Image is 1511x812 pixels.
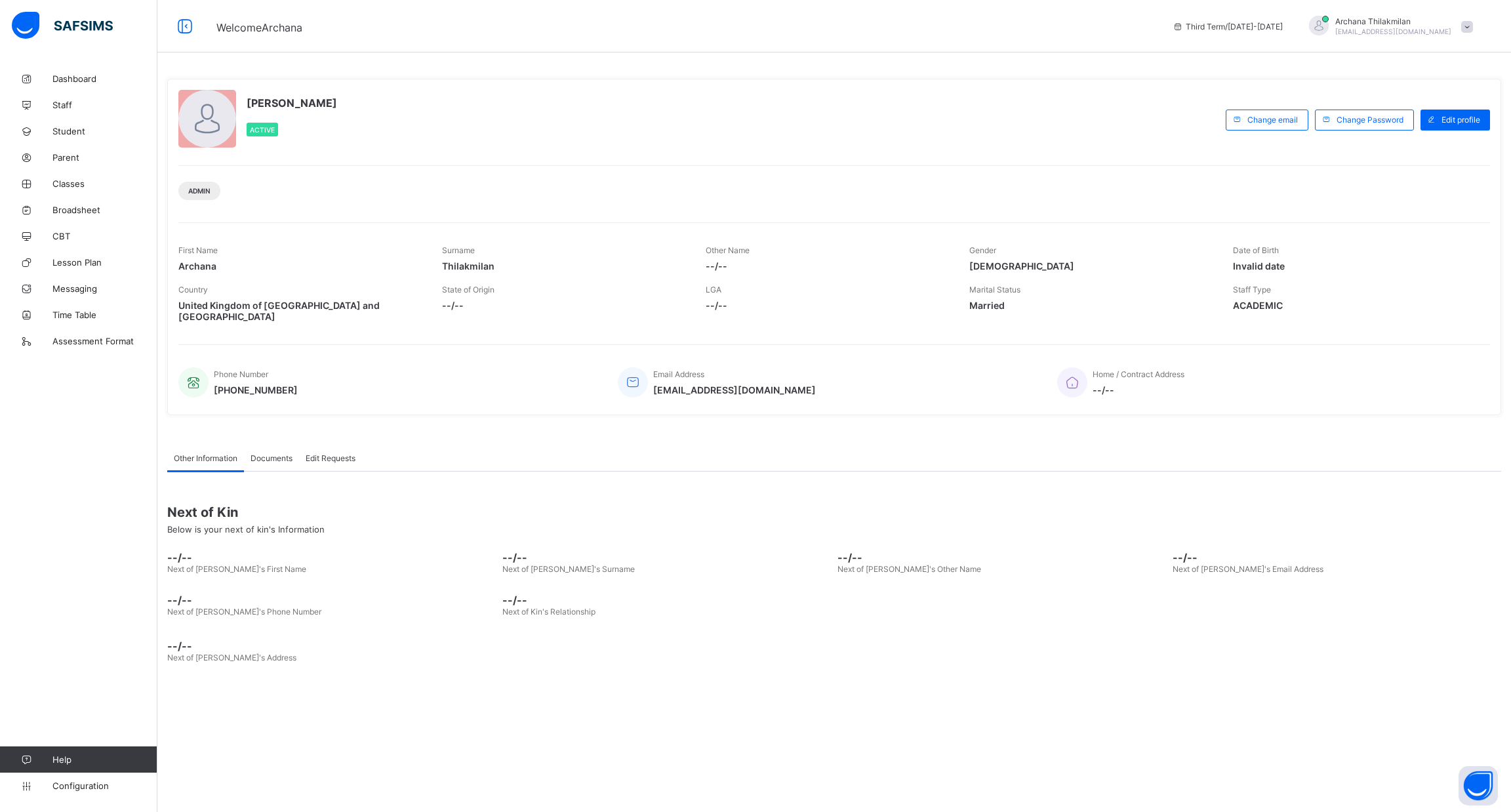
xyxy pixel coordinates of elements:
[52,152,157,163] span: Parent
[1233,245,1279,255] span: Date of Birth
[52,100,157,110] span: Staff
[214,384,298,396] span: [PHONE_NUMBER]
[178,260,422,272] span: Archana
[52,73,157,84] span: Dashboard
[653,384,816,396] span: [EMAIL_ADDRESS][DOMAIN_NAME]
[502,551,831,564] span: --/--
[1296,16,1480,37] div: ArchanaThilakmilan
[247,96,337,110] span: [PERSON_NAME]
[52,283,157,294] span: Messaging
[52,126,157,136] span: Student
[167,524,325,535] span: Below is your next of kin's Information
[1233,285,1271,294] span: Staff Type
[167,551,496,564] span: --/--
[1459,766,1498,805] button: Open asap
[1173,551,1501,564] span: --/--
[52,205,157,215] span: Broadsheet
[178,245,218,255] span: First Name
[969,300,1213,311] span: Married
[167,639,1501,653] span: --/--
[52,310,157,320] span: Time Table
[167,653,296,662] span: Next of [PERSON_NAME]'s Address
[837,551,1166,564] span: --/--
[52,781,157,791] span: Configuration
[174,453,237,463] span: Other Information
[837,564,981,574] span: Next of [PERSON_NAME]'s Other Name
[706,260,950,272] span: --/--
[178,285,208,294] span: Country
[1441,115,1480,125] span: Edit profile
[502,564,635,574] span: Next of [PERSON_NAME]'s Surname
[502,607,595,617] span: Next of Kin's Relationship
[1337,115,1403,125] span: Change Password
[250,126,275,134] span: Active
[52,754,157,765] span: Help
[1093,369,1184,379] span: Home / Contract Address
[52,257,157,268] span: Lesson Plan
[502,594,831,607] span: --/--
[52,231,157,241] span: CBT
[706,285,721,294] span: LGA
[167,564,306,574] span: Next of [PERSON_NAME]'s First Name
[969,285,1020,294] span: Marital Status
[12,12,113,39] img: safsims
[167,504,1501,520] span: Next of Kin
[706,245,750,255] span: Other Name
[442,300,686,311] span: --/--
[1173,22,1283,31] span: session/term information
[1233,300,1477,311] span: ACADEMIC
[188,187,211,195] span: Admin
[167,594,496,607] span: --/--
[1233,260,1477,272] span: Invalid date
[1335,28,1451,35] span: [EMAIL_ADDRESS][DOMAIN_NAME]
[1335,16,1451,26] span: Archana Thilakmilan
[1093,384,1184,396] span: --/--
[1173,564,1323,574] span: Next of [PERSON_NAME]'s Email Address
[167,607,321,617] span: Next of [PERSON_NAME]'s Phone Number
[178,300,422,322] span: United Kingdom of [GEOGRAPHIC_DATA] and [GEOGRAPHIC_DATA]
[251,453,292,463] span: Documents
[442,260,686,272] span: Thilakmilan
[216,21,302,34] span: Welcome Archana
[1247,115,1298,125] span: Change email
[442,245,475,255] span: Surname
[214,369,268,379] span: Phone Number
[706,300,950,311] span: --/--
[653,369,704,379] span: Email Address
[52,336,157,346] span: Assessment Format
[969,260,1213,272] span: [DEMOGRAPHIC_DATA]
[52,178,157,189] span: Classes
[969,245,996,255] span: Gender
[442,285,494,294] span: State of Origin
[306,453,355,463] span: Edit Requests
